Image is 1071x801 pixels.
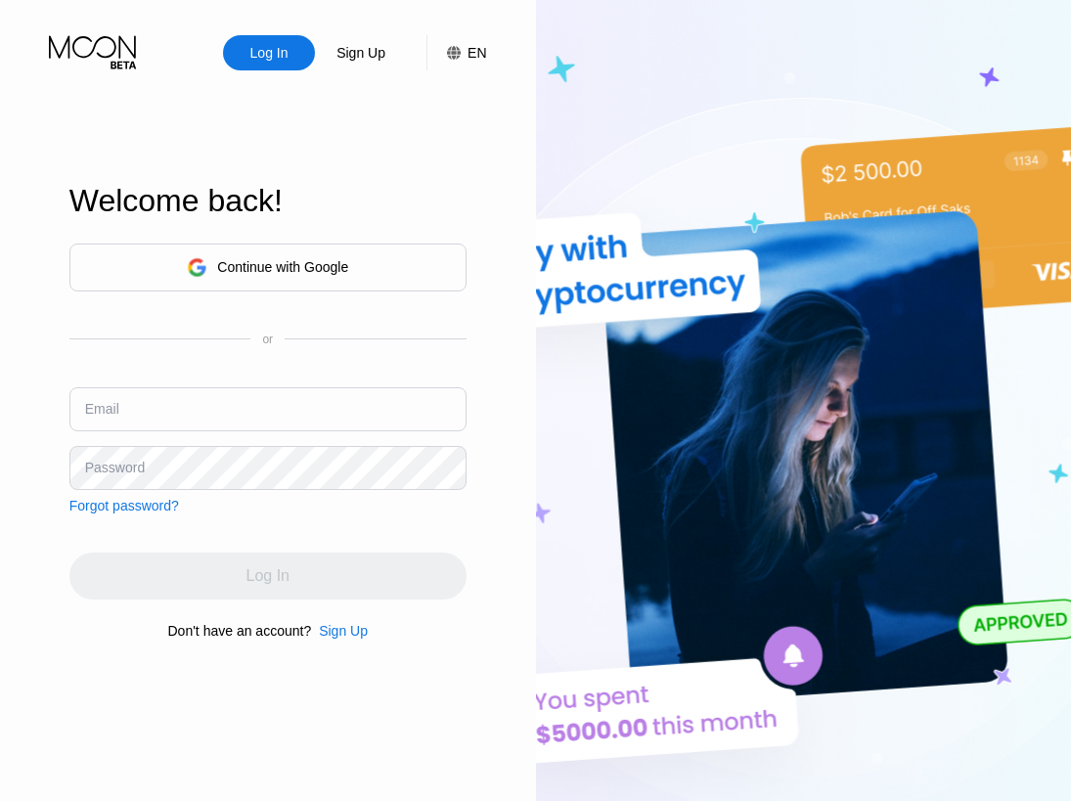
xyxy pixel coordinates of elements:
div: Email [85,401,119,417]
div: Continue with Google [217,259,348,275]
div: Sign Up [319,623,368,639]
div: Forgot password? [69,498,179,513]
div: Log In [248,43,290,63]
div: Continue with Google [69,244,467,291]
div: Sign Up [335,43,387,63]
div: Sign Up [315,35,407,70]
div: Welcome back! [69,183,467,219]
div: Sign Up [311,623,368,639]
div: or [262,333,273,346]
div: EN [468,45,486,61]
div: Log In [223,35,315,70]
div: Password [85,460,145,475]
div: Don't have an account? [168,623,312,639]
div: EN [426,35,486,70]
